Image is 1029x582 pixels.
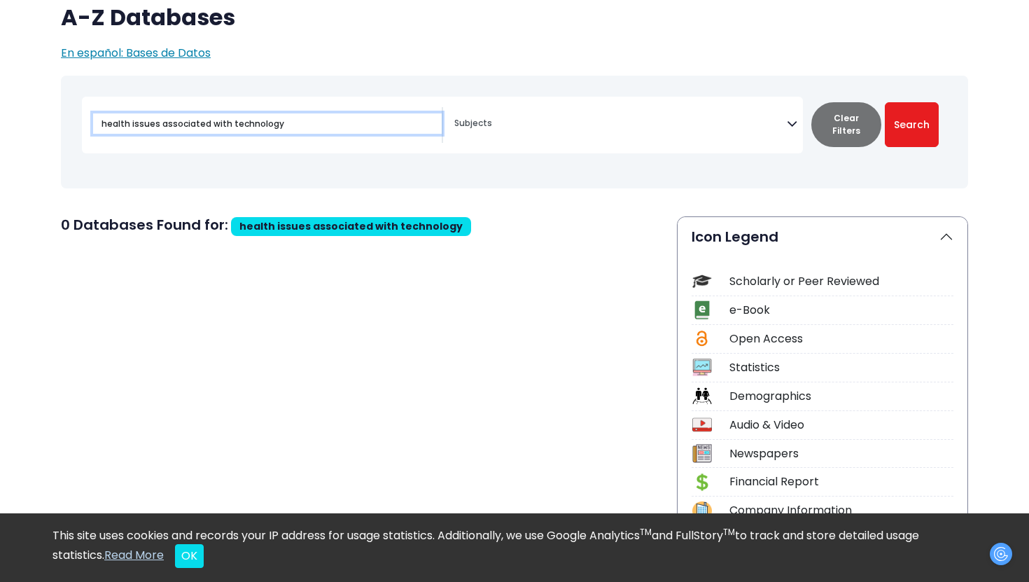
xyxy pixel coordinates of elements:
[729,331,953,347] div: Open Access
[454,119,787,130] textarea: Search
[692,415,711,434] img: Icon Audio & Video
[61,45,211,61] a: En español: Bases de Datos
[678,217,967,256] button: Icon Legend
[692,473,711,492] img: Icon Financial Report
[693,329,710,348] img: Icon Open Access
[729,473,953,490] div: Financial Report
[729,388,953,405] div: Demographics
[104,547,164,563] a: Read More
[692,358,711,377] img: Icon Statistics
[692,444,711,463] img: Icon Newspapers
[723,526,735,538] sup: TM
[729,417,953,434] div: Audio & Video
[885,102,939,147] button: Submit for Search Results
[692,501,711,520] img: Icon Company Information
[729,502,953,519] div: Company Information
[692,300,711,319] img: Icon e-Book
[93,113,442,134] input: Search database by title or keyword
[61,4,968,31] h1: A-Z Databases
[239,219,463,233] span: health issues associated with technology
[729,445,953,462] div: Newspapers
[692,387,711,406] img: Icon Demographics
[175,544,204,568] button: Close
[729,302,953,319] div: e-Book
[61,215,228,235] span: 0 Databases Found for:
[729,273,953,290] div: Scholarly or Peer Reviewed
[61,76,968,188] nav: Search filters
[811,102,881,147] button: Clear Filters
[640,526,652,538] sup: TM
[729,359,953,376] div: Statistics
[692,272,711,291] img: Icon Scholarly or Peer Reviewed
[52,527,976,568] div: This site uses cookies and records your IP address for usage statistics. Additionally, we use Goo...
